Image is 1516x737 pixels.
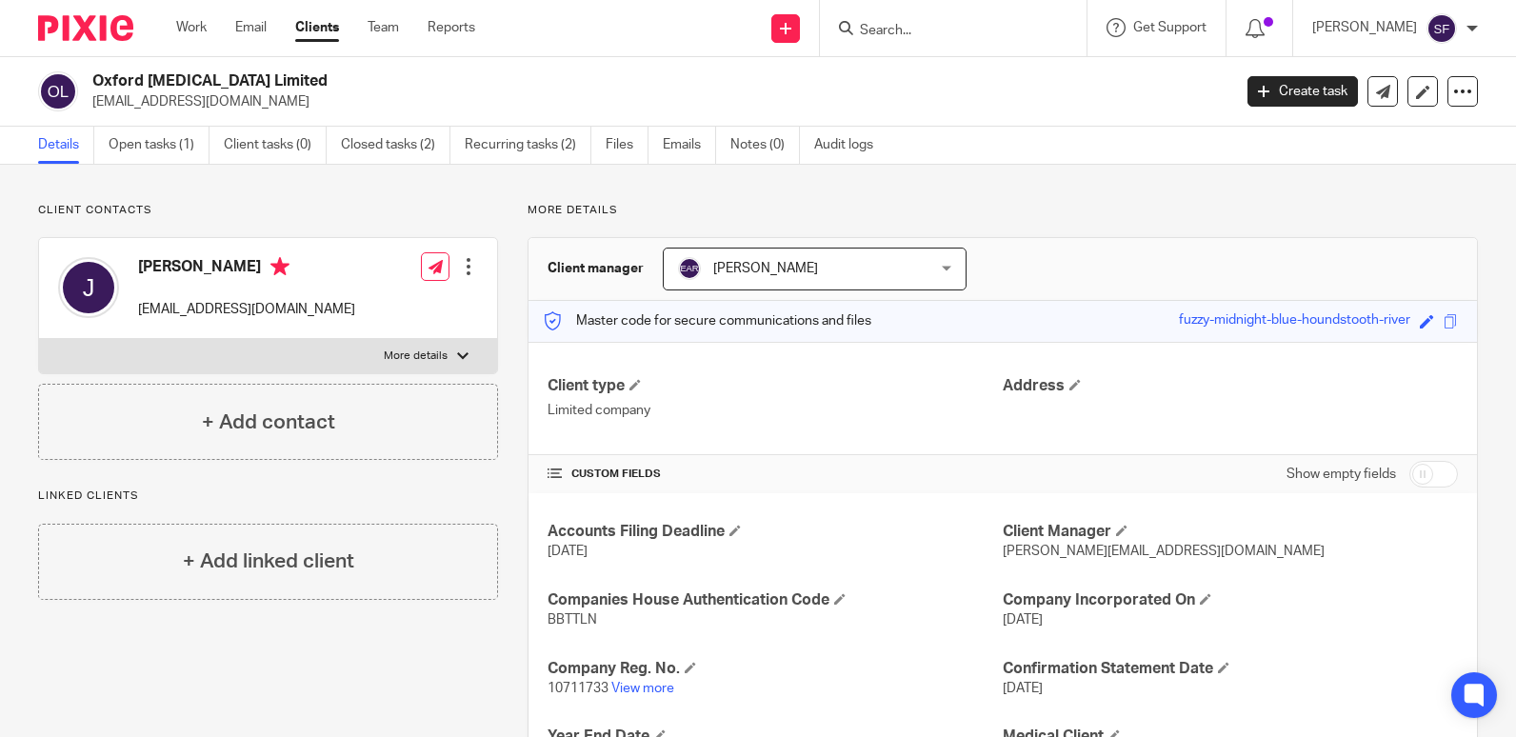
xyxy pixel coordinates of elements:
img: Pixie [38,15,133,41]
p: [EMAIL_ADDRESS][DOMAIN_NAME] [92,92,1219,111]
a: Reports [428,18,475,37]
a: Emails [663,127,716,164]
span: [DATE] [1003,613,1043,627]
a: View more [611,682,674,695]
label: Show empty fields [1287,465,1396,484]
p: More details [384,349,448,364]
h4: Confirmation Statement Date [1003,659,1458,679]
img: svg%3E [678,257,701,280]
a: Closed tasks (2) [341,127,450,164]
a: Email [235,18,267,37]
a: Open tasks (1) [109,127,209,164]
i: Primary [270,257,289,276]
h4: [PERSON_NAME] [138,257,355,281]
h4: Client type [548,376,1003,396]
p: Client contacts [38,203,498,218]
span: [DATE] [548,545,588,558]
a: Files [606,127,648,164]
div: fuzzy-midnight-blue-houndstooth-river [1179,310,1410,332]
p: Linked clients [38,488,498,504]
h4: Company Reg. No. [548,659,1003,679]
h4: + Add contact [202,408,335,437]
span: [PERSON_NAME] [713,262,818,275]
h3: Client manager [548,259,644,278]
span: [PERSON_NAME][EMAIL_ADDRESS][DOMAIN_NAME] [1003,545,1325,558]
span: [DATE] [1003,682,1043,695]
a: Work [176,18,207,37]
a: Team [368,18,399,37]
h4: + Add linked client [183,547,354,576]
h4: Accounts Filing Deadline [548,522,1003,542]
span: BBTTLN [548,613,597,627]
a: Create task [1247,76,1358,107]
h4: Address [1003,376,1458,396]
a: Recurring tasks (2) [465,127,591,164]
p: More details [528,203,1478,218]
h2: Oxford [MEDICAL_DATA] Limited [92,71,993,91]
h4: Client Manager [1003,522,1458,542]
h4: Companies House Authentication Code [548,590,1003,610]
a: Notes (0) [730,127,800,164]
img: svg%3E [58,257,119,318]
a: Audit logs [814,127,888,164]
h4: Company Incorporated On [1003,590,1458,610]
span: 10711733 [548,682,608,695]
a: Details [38,127,94,164]
img: svg%3E [38,71,78,111]
a: Client tasks (0) [224,127,327,164]
a: Clients [295,18,339,37]
input: Search [858,23,1029,40]
p: Master code for secure communications and files [543,311,871,330]
p: [PERSON_NAME] [1312,18,1417,37]
span: Get Support [1133,21,1207,34]
h4: CUSTOM FIELDS [548,467,1003,482]
img: svg%3E [1426,13,1457,44]
p: Limited company [548,401,1003,420]
p: [EMAIL_ADDRESS][DOMAIN_NAME] [138,300,355,319]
